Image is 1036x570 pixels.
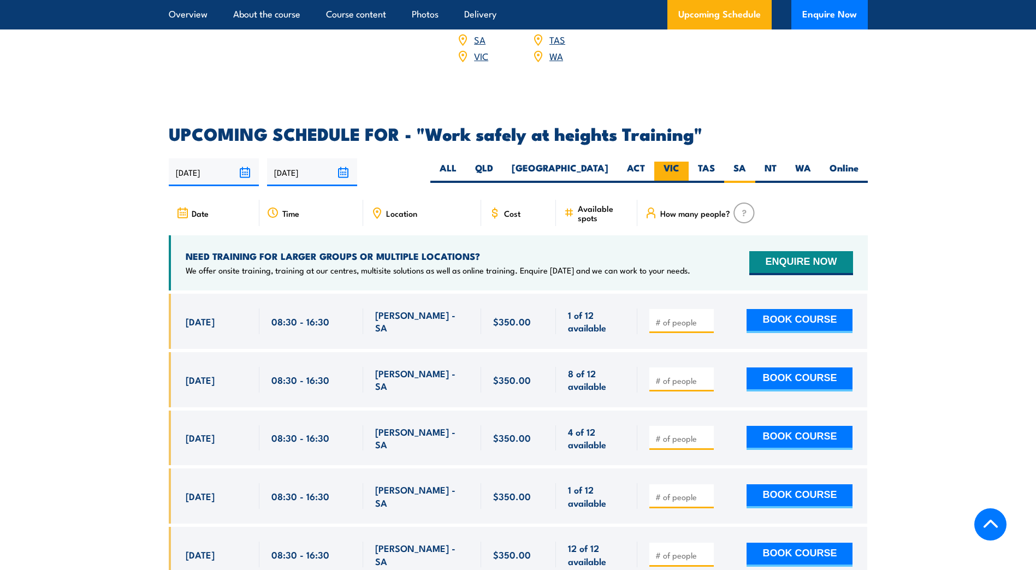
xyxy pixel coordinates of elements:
[747,309,853,333] button: BOOK COURSE
[375,483,469,509] span: [PERSON_NAME] - SA
[282,209,299,218] span: Time
[689,162,724,183] label: TAS
[186,373,215,386] span: [DATE]
[474,33,486,46] a: SA
[493,315,531,328] span: $350.00
[271,373,329,386] span: 08:30 - 16:30
[755,162,786,183] label: NT
[375,308,469,334] span: [PERSON_NAME] - SA
[568,425,625,451] span: 4 of 12 available
[747,543,853,567] button: BOOK COURSE
[502,162,618,183] label: [GEOGRAPHIC_DATA]
[375,542,469,567] span: [PERSON_NAME] - SA
[786,162,820,183] label: WA
[186,250,690,262] h4: NEED TRAINING FOR LARGER GROUPS OR MULTIPLE LOCATIONS?
[655,550,710,561] input: # of people
[375,367,469,393] span: [PERSON_NAME] - SA
[430,162,466,183] label: ALL
[618,162,654,183] label: ACT
[493,490,531,502] span: $350.00
[169,158,259,186] input: From date
[655,375,710,386] input: # of people
[186,548,215,561] span: [DATE]
[493,431,531,444] span: $350.00
[466,162,502,183] label: QLD
[493,548,531,561] span: $350.00
[655,491,710,502] input: # of people
[504,209,520,218] span: Cost
[271,431,329,444] span: 08:30 - 16:30
[186,431,215,444] span: [DATE]
[820,162,868,183] label: Online
[724,162,755,183] label: SA
[169,126,868,141] h2: UPCOMING SCHEDULE FOR - "Work safely at heights Training"
[386,209,417,218] span: Location
[493,373,531,386] span: $350.00
[655,433,710,444] input: # of people
[549,33,565,46] a: TAS
[271,548,329,561] span: 08:30 - 16:30
[186,315,215,328] span: [DATE]
[660,209,730,218] span: How many people?
[186,265,690,276] p: We offer onsite training, training at our centres, multisite solutions as well as online training...
[568,308,625,334] span: 1 of 12 available
[267,158,357,186] input: To date
[747,426,853,450] button: BOOK COURSE
[271,490,329,502] span: 08:30 - 16:30
[568,367,625,393] span: 8 of 12 available
[568,542,625,567] span: 12 of 12 available
[747,484,853,508] button: BOOK COURSE
[568,483,625,509] span: 1 of 12 available
[271,315,329,328] span: 08:30 - 16:30
[578,204,630,222] span: Available spots
[654,162,689,183] label: VIC
[549,49,563,62] a: WA
[186,490,215,502] span: [DATE]
[192,209,209,218] span: Date
[375,425,469,451] span: [PERSON_NAME] - SA
[747,367,853,391] button: BOOK COURSE
[474,49,488,62] a: VIC
[749,251,853,275] button: ENQUIRE NOW
[655,317,710,328] input: # of people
